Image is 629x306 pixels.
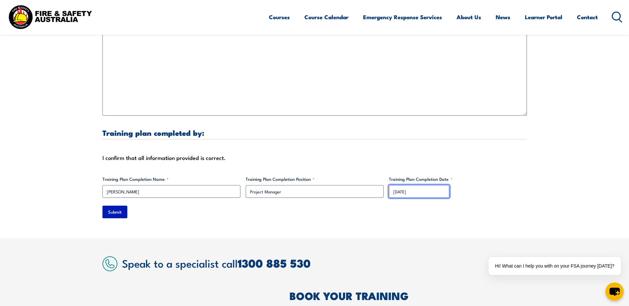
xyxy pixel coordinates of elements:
div: I confirm that all information provided is correct. [102,153,527,163]
label: Training Plan Completion Date [389,176,527,182]
a: Learner Portal [525,8,562,26]
a: Contact [577,8,598,26]
button: chat-button [605,282,624,301]
input: Submit [102,206,127,218]
h2: BOOK YOUR TRAINING [289,291,527,300]
h2: Speak to a specialist call [122,257,527,269]
a: Courses [269,8,290,26]
div: Hi! What can I help you with on your FSA journey [DATE]? [488,257,621,275]
a: Course Calendar [304,8,348,26]
a: Emergency Response Services [363,8,442,26]
label: Training Plan Completion Position [246,176,384,182]
a: About Us [457,8,481,26]
a: News [496,8,510,26]
input: dd/mm/yyyy [389,185,449,198]
a: 1300 885 530 [238,254,311,272]
label: Training Plan Completion Name [102,176,240,182]
h3: Training plan completed by: [102,129,527,136]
